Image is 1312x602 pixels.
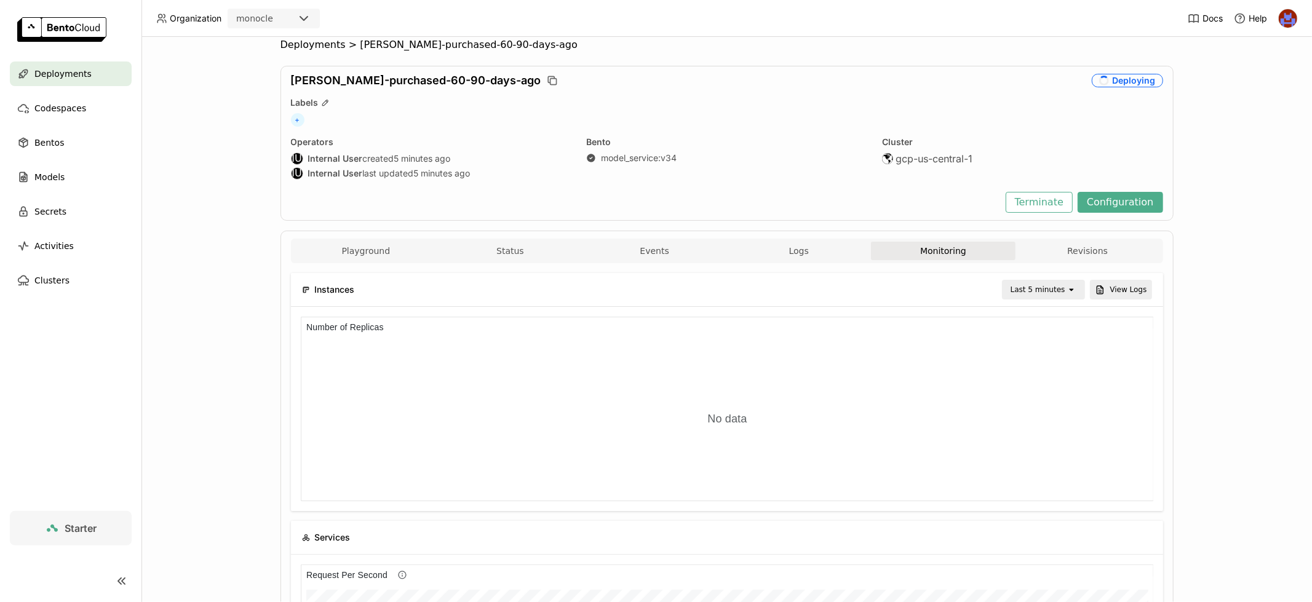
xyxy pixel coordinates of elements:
button: P50 [24,156,38,167]
button: P90 [24,170,38,182]
div: Internal User [291,167,303,180]
th: Maximum Value [241,150,278,164]
span: Instances [315,283,355,296]
button: 5xx [24,170,36,182]
th: name [6,150,304,164]
div: Bento [586,137,867,148]
span: Models [34,170,65,184]
th: name [6,125,848,140]
span: Activities [34,239,74,253]
span: Bentos [34,135,64,150]
div: created [291,152,572,165]
td: 0% [205,164,241,179]
span: gcp-us-central-1 [896,152,972,165]
th: Average Value [304,150,347,164]
td: 0% [241,164,278,179]
img: logo [17,17,106,42]
span: 5 minutes ago [394,153,451,164]
td: 0% [162,164,205,179]
img: Noa Tavron [1279,9,1297,28]
span: Docs [1203,13,1223,24]
td: 0 B [383,164,420,179]
a: Bentos [10,130,132,155]
button: Events [582,242,727,260]
div: IU [292,153,303,164]
a: Models [10,165,132,189]
span: Logs [789,245,809,256]
svg: open [1067,285,1076,295]
span: Codespaces [34,101,86,116]
span: Help [1249,13,1267,24]
span: Organization [170,13,221,24]
h6: GPU Memory Bandwidth Usage [1,4,135,17]
button: Playground [294,242,439,260]
button: Configuration [1078,192,1163,213]
h6: GPU Memory Usage [1,4,92,17]
span: > [346,39,360,51]
th: Minimum Value [205,150,241,164]
nav: Breadcrumbs navigation [280,39,1174,51]
button: Terminate [1006,192,1073,213]
iframe: Number of Replicas [301,317,1153,501]
button: Status [438,242,582,260]
a: Secrets [10,199,132,224]
h6: Request Latency [1,4,76,17]
a: Docs [1188,12,1223,25]
span: Services [315,531,351,544]
div: Cluster [882,137,1163,148]
div: Last 5 minutes [1011,283,1065,296]
i: loading [1098,75,1110,87]
button: Total [24,166,40,178]
th: Maximum Value [383,150,420,164]
div: last updated [291,167,572,180]
div: Labels [291,97,1163,108]
div: monocle [236,12,273,25]
th: Average Value [162,150,205,164]
h6: GPU Usage [1,4,57,17]
a: Starter [10,511,132,545]
button: 4xx [24,156,36,167]
a: model_service:v34 [601,152,677,164]
div: No data [6,93,848,111]
span: Starter [65,522,97,534]
h6: Memory Usage [1,4,70,17]
span: Secrets [34,204,66,219]
a: Clusters [10,268,132,293]
strong: Internal User [308,153,363,164]
td: 0 B [304,164,347,179]
span: Clusters [34,273,70,288]
div: Operators [291,137,572,148]
a: Deployments [10,61,132,86]
input: Selected monocle. [274,13,276,25]
div: Internal User [291,152,303,165]
div: Deploying [1092,74,1163,87]
span: [PERSON_NAME]-purchased-60-90-days-ago [291,74,541,87]
strong: Internal User [308,168,363,179]
span: Deployments [280,39,346,51]
span: Deployments [34,66,92,81]
button: Average [24,141,52,152]
a: Codespaces [10,96,132,121]
span: 5 minutes ago [414,168,471,179]
th: name [6,150,162,164]
button: Monitoring [871,242,1016,260]
a: Activities [10,234,132,258]
button: Revisions [1016,242,1160,260]
div: Help [1234,12,1267,25]
th: Minimum Value [347,150,383,164]
span: [PERSON_NAME]-purchased-60-90-days-ago [360,39,578,51]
